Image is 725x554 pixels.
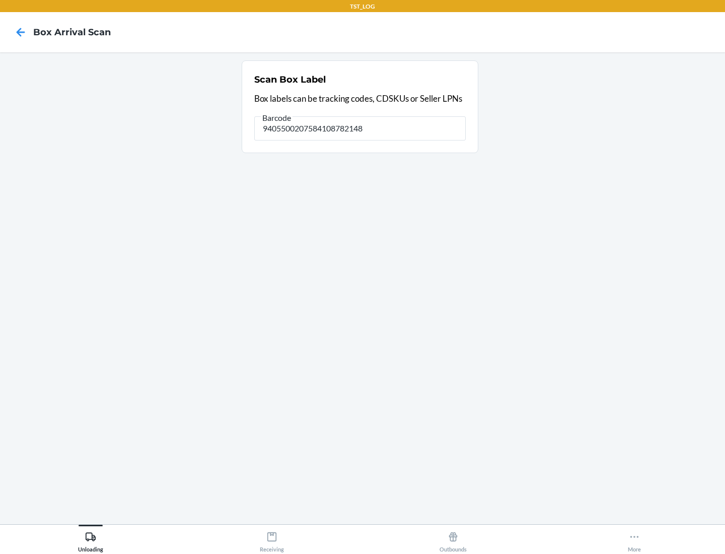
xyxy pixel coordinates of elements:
[254,73,326,86] h2: Scan Box Label
[544,525,725,552] button: More
[254,92,466,105] p: Box labels can be tracking codes, CDSKUs or Seller LPNs
[362,525,544,552] button: Outbounds
[350,2,375,11] p: TST_LOG
[254,116,466,141] input: Barcode
[261,113,293,123] span: Barcode
[181,525,362,552] button: Receiving
[260,527,284,552] div: Receiving
[33,26,111,39] h4: Box Arrival Scan
[78,527,103,552] div: Unloading
[440,527,467,552] div: Outbounds
[628,527,641,552] div: More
